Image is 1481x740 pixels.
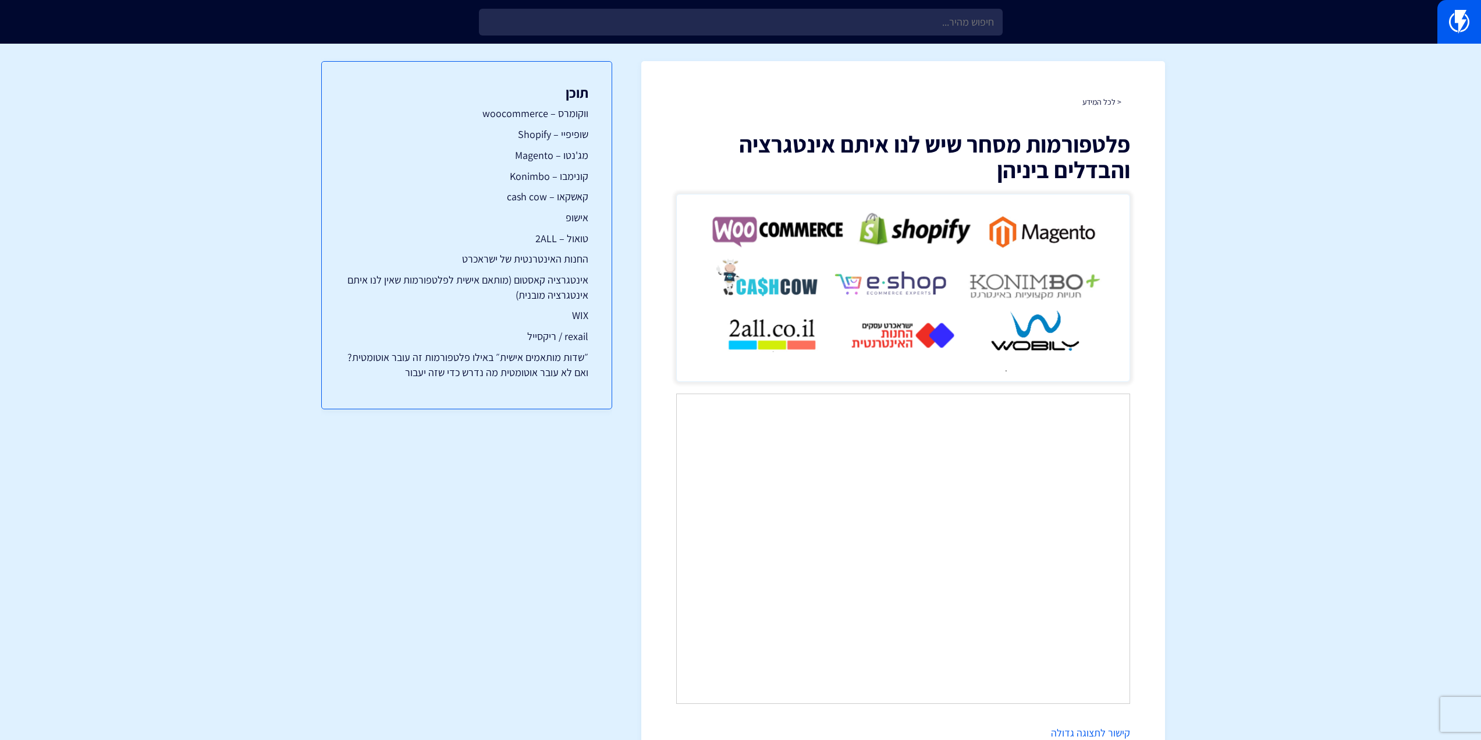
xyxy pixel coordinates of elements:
[345,169,588,184] a: קונימבו – Konimbo
[345,106,588,121] a: ווקומרס – woocommerce
[345,272,588,302] a: אינטגרציה קאסטום (מותאם אישית לפלטפורמות שאין לנו איתם אינטגרציה מובנית)
[345,127,588,142] a: שופיפיי – Shopify
[345,210,588,225] a: אישופ
[676,131,1130,182] h1: פלטפורמות מסחר שיש לנו איתם אינטגרציה והבדלים ביניהן
[479,9,1003,36] input: חיפוש מהיר...
[345,189,588,204] a: קאשקאו – cash cow
[345,350,588,380] a: ״שדות מותאמים אישית״ באילו פלטפורמות זה עובר אוטומטית? ואם לא עובר אוטומטית מה נדרש כדי שזה יעבור
[1051,726,1130,739] a: קישור לתצוגה גדולה
[345,148,588,163] a: מג'נטו – Magento
[345,85,588,100] h3: תוכן
[345,329,588,344] a: rexail / ריקסייל
[345,252,588,267] a: החנות האינטרנטית של ישראכרט
[1082,97,1121,107] a: < לכל המידע
[345,308,588,323] a: WIX
[345,231,588,246] a: טואול – 2ALL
